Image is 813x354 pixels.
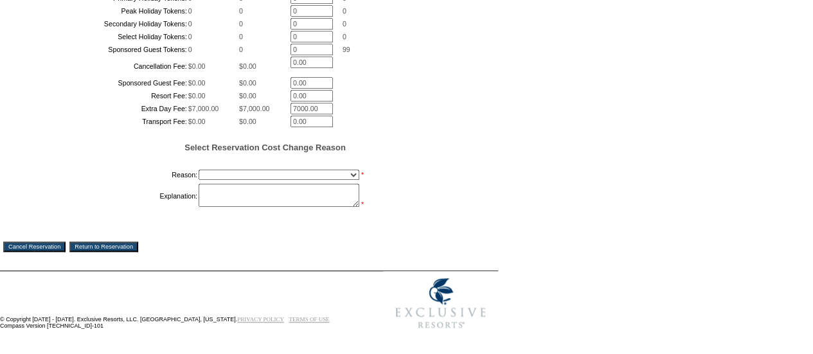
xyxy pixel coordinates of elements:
td: Peak Holiday Tokens: [37,5,187,17]
span: 0 [188,33,192,40]
span: 0 [188,46,192,53]
span: 0 [343,7,346,15]
span: 0 [188,20,192,28]
td: Extra Day Fee: [37,103,187,114]
span: $0.00 [239,92,256,100]
span: $0.00 [188,118,206,125]
input: Return to Reservation [69,242,138,252]
a: PRIVACY POLICY [237,316,284,323]
img: Exclusive Resorts [383,271,498,335]
span: $0.00 [239,79,256,87]
td: Cancellation Fee: [37,57,187,76]
a: TERMS OF USE [289,316,330,323]
td: Secondary Holiday Tokens: [37,18,187,30]
span: 0 [239,33,243,40]
span: 0 [239,46,243,53]
span: 99 [343,46,350,53]
span: $0.00 [188,62,206,70]
td: Sponsored Guest Fee: [37,77,187,89]
span: 0 [343,20,346,28]
input: Cancel Reservation [3,242,66,252]
td: Resort Fee: [37,90,187,102]
span: 0 [343,33,346,40]
span: 0 [188,7,192,15]
td: Transport Fee: [37,116,187,127]
td: Explanation: [37,184,197,208]
td: Sponsored Guest Tokens: [37,44,187,55]
span: 0 [239,20,243,28]
span: $7,000.00 [239,105,269,112]
h5: Select Reservation Cost Change Reason [35,143,495,152]
td: Select Holiday Tokens: [37,31,187,42]
span: $0.00 [188,79,206,87]
span: $0.00 [239,62,256,70]
span: $0.00 [188,92,206,100]
span: 0 [239,7,243,15]
span: $7,000.00 [188,105,219,112]
td: Reason: [37,167,197,182]
span: $0.00 [239,118,256,125]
